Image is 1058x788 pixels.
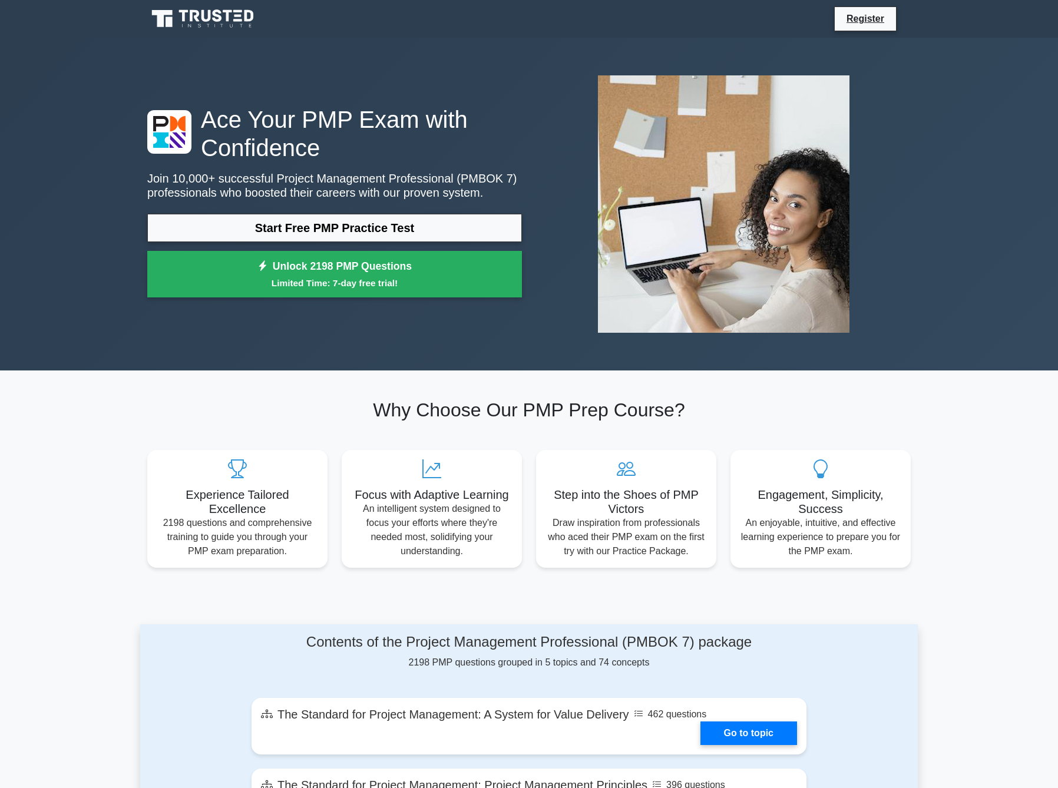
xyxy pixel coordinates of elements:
h1: Ace Your PMP Exam with Confidence [147,105,522,162]
h5: Experience Tailored Excellence [157,488,318,516]
h4: Contents of the Project Management Professional (PMBOK 7) package [252,634,806,651]
a: Go to topic [700,721,797,745]
p: Join 10,000+ successful Project Management Professional (PMBOK 7) professionals who boosted their... [147,171,522,200]
p: Draw inspiration from professionals who aced their PMP exam on the first try with our Practice Pa... [545,516,707,558]
p: An enjoyable, intuitive, and effective learning experience to prepare you for the PMP exam. [740,516,901,558]
a: Register [839,11,891,26]
small: Limited Time: 7-day free trial! [162,276,507,290]
a: Start Free PMP Practice Test [147,214,522,242]
div: 2198 PMP questions grouped in 5 topics and 74 concepts [252,634,806,670]
p: 2198 questions and comprehensive training to guide you through your PMP exam preparation. [157,516,318,558]
h2: Why Choose Our PMP Prep Course? [147,399,911,421]
h5: Engagement, Simplicity, Success [740,488,901,516]
a: Unlock 2198 PMP QuestionsLimited Time: 7-day free trial! [147,251,522,298]
p: An intelligent system designed to focus your efforts where they're needed most, solidifying your ... [351,502,513,558]
h5: Focus with Adaptive Learning [351,488,513,502]
h5: Step into the Shoes of PMP Victors [545,488,707,516]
